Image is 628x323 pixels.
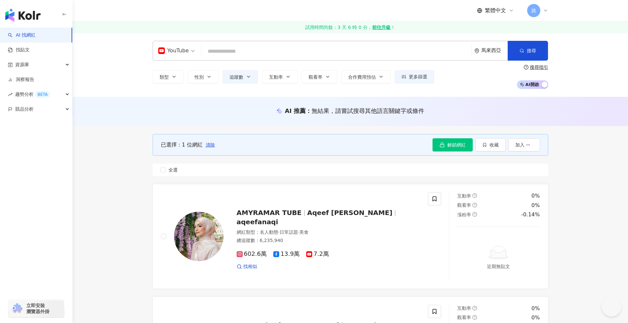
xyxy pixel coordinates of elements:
[457,306,471,311] span: 互動率
[262,70,298,83] button: 互動率
[8,47,30,53] a: 找貼文
[278,229,280,235] span: ·
[302,70,337,83] button: 觀看率
[395,70,434,83] button: 更多篩選
[474,48,479,53] span: environment
[298,229,299,235] span: ·
[8,32,36,39] a: searchAI 找網紅
[285,107,424,115] div: AI 推薦 ：
[341,70,391,83] button: 合作費用預估
[260,229,278,235] span: 名人動態
[472,203,477,207] span: question-circle
[237,237,420,244] div: 總追蹤數 ： 6,235,940
[457,193,471,199] span: 互動率
[26,303,49,314] span: 立即安裝 瀏覽器外掛
[457,212,471,217] span: 漲粉率
[188,70,219,83] button: 性別
[307,209,393,217] span: Aqeef [PERSON_NAME]
[237,218,278,226] span: aqeefanaqi
[521,211,540,218] div: -0.14%
[531,192,540,200] div: 0%
[299,229,309,235] span: 美食
[15,102,34,117] span: 競品分析
[237,263,257,270] a: 找相似
[237,229,420,236] div: 網紅類型 ：
[237,251,267,257] span: 602.6萬
[269,74,283,80] span: 互動率
[273,251,300,257] span: 13.9萬
[490,142,499,148] span: 收藏
[5,9,41,22] img: logo
[531,314,540,321] div: 0%
[508,41,548,61] button: 搜尋
[457,315,471,320] span: 觀看率
[472,193,477,198] span: question-circle
[602,297,621,316] iframe: Help Scout Beacon - Open
[433,138,473,151] button: 解鎖網紅
[161,141,203,148] div: 已選擇：1 位網紅
[515,142,524,148] span: 加入
[194,74,204,80] span: 性別
[11,303,23,314] img: chrome extension
[280,229,298,235] span: 日常話題
[153,184,548,288] a: KOL AvatarAMYRAMAR TUBEAqeef [PERSON_NAME]aqeefanaqi網紅類型：名人動態·日常話題·美食總追蹤數：6,235,940602.6萬13.9萬7.2...
[531,202,540,209] div: 0%
[508,138,540,151] button: 加入
[531,7,536,14] span: 跳
[485,7,506,14] span: 繁體中文
[524,65,528,69] span: question-circle
[527,48,536,53] span: 搜尋
[8,92,13,97] span: rise
[243,263,257,270] span: 找相似
[15,87,50,102] span: 趨勢分析
[158,45,189,56] div: YouTube
[237,209,302,217] span: AMYRAMAR TUBE
[530,65,548,70] div: 搜尋指引
[8,76,34,83] a: 洞察報告
[153,70,184,83] button: 類型
[481,48,508,53] div: 馬來西亞
[447,142,466,148] span: 解鎖網紅
[531,305,540,312] div: 0%
[472,212,477,217] span: question-circle
[487,263,510,270] div: 近期無貼文
[15,57,29,72] span: 資源庫
[206,142,215,148] span: 清除
[73,21,628,33] a: 試用時間尚餘：3 天 6 時 0 分，前往升級！
[166,166,180,174] span: 全選
[205,138,215,151] button: 清除
[348,74,376,80] span: 合作費用預估
[9,300,64,317] a: chrome extension立即安裝 瀏覽器外掛
[457,202,471,208] span: 觀看率
[312,107,424,114] span: 無結果，請嘗試搜尋其他語言關鍵字或條件
[309,74,322,80] span: 觀看率
[472,306,477,310] span: question-circle
[223,70,258,83] button: 追蹤數
[306,251,329,257] span: 7.2萬
[372,24,391,31] strong: 前往升級
[174,212,224,261] img: KOL Avatar
[229,74,243,80] span: 追蹤數
[409,74,427,79] span: 更多篩選
[35,91,50,98] div: BETA
[160,74,169,80] span: 類型
[472,315,477,320] span: question-circle
[475,138,506,151] button: 收藏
